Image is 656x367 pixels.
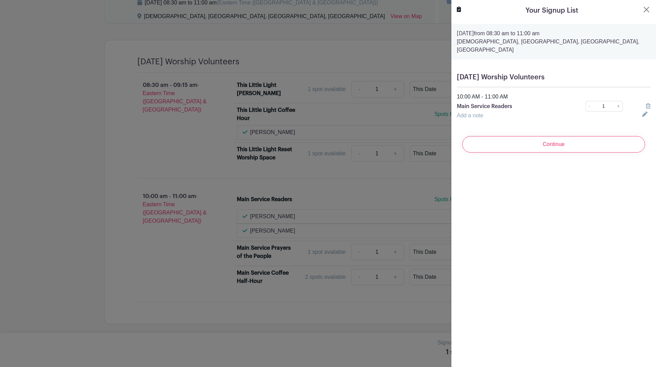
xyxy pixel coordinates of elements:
[462,136,645,153] input: Continue
[614,101,623,112] a: +
[642,5,651,14] button: Close
[457,113,483,118] a: Add a note
[453,93,655,101] div: 10:00 AM - 11:00 AM
[457,102,566,110] p: Main Service Readers
[457,29,651,38] p: from 08:30 am to 11:00 am
[457,38,651,54] p: [DEMOGRAPHIC_DATA], [GEOGRAPHIC_DATA], [GEOGRAPHIC_DATA], [GEOGRAPHIC_DATA]
[457,31,474,36] strong: [DATE]
[525,5,578,16] h5: Your Signup List
[457,73,651,81] h5: [DATE] Worship Volunteers
[585,101,593,112] a: -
